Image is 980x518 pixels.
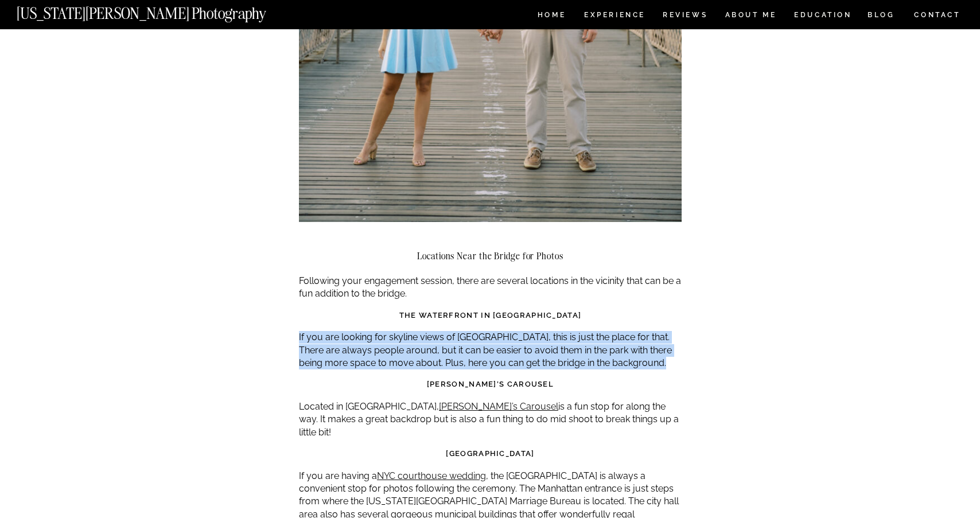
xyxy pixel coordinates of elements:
p: Following your engagement session, there are several locations in the vicinity that can be a fun ... [299,275,682,301]
a: BLOG [868,11,895,21]
a: EDUCATION [793,11,853,21]
a: [US_STATE][PERSON_NAME] Photography [17,6,305,15]
a: NYC courthouse wedding [377,470,486,481]
a: ABOUT ME [725,11,777,21]
p: If you are looking for skyline views of [GEOGRAPHIC_DATA], this is just the place for that. There... [299,331,682,369]
a: [PERSON_NAME]’s Carousel [439,401,558,412]
h2: Locations Near the Bridge for Photos [299,251,682,261]
strong: [GEOGRAPHIC_DATA] [446,449,534,458]
a: REVIEWS [663,11,706,21]
a: HOME [535,11,568,21]
strong: [PERSON_NAME]’s Carousel [427,380,554,388]
a: Experience [584,11,644,21]
p: Located in [GEOGRAPHIC_DATA], is a fun stop for along the way. It makes a great backdrop but is a... [299,400,682,439]
strong: The Waterfront in [GEOGRAPHIC_DATA] [399,311,582,320]
a: CONTACT [913,9,961,21]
